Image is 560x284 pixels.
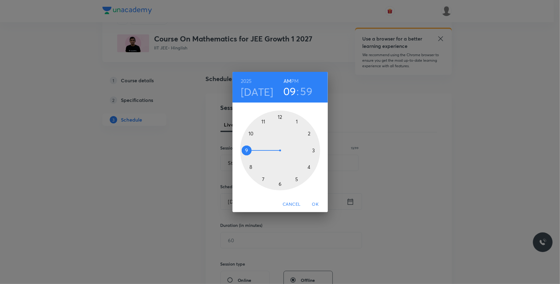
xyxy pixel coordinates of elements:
span: OK [308,200,323,208]
button: OK [306,199,325,210]
span: Cancel [283,200,300,208]
button: 2025 [241,77,252,85]
button: 09 [283,85,296,98]
button: AM [284,77,291,85]
button: Cancel [280,199,303,210]
button: [DATE] [241,85,273,98]
button: 59 [300,85,313,98]
button: PM [291,77,299,85]
h3: : [296,85,299,98]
